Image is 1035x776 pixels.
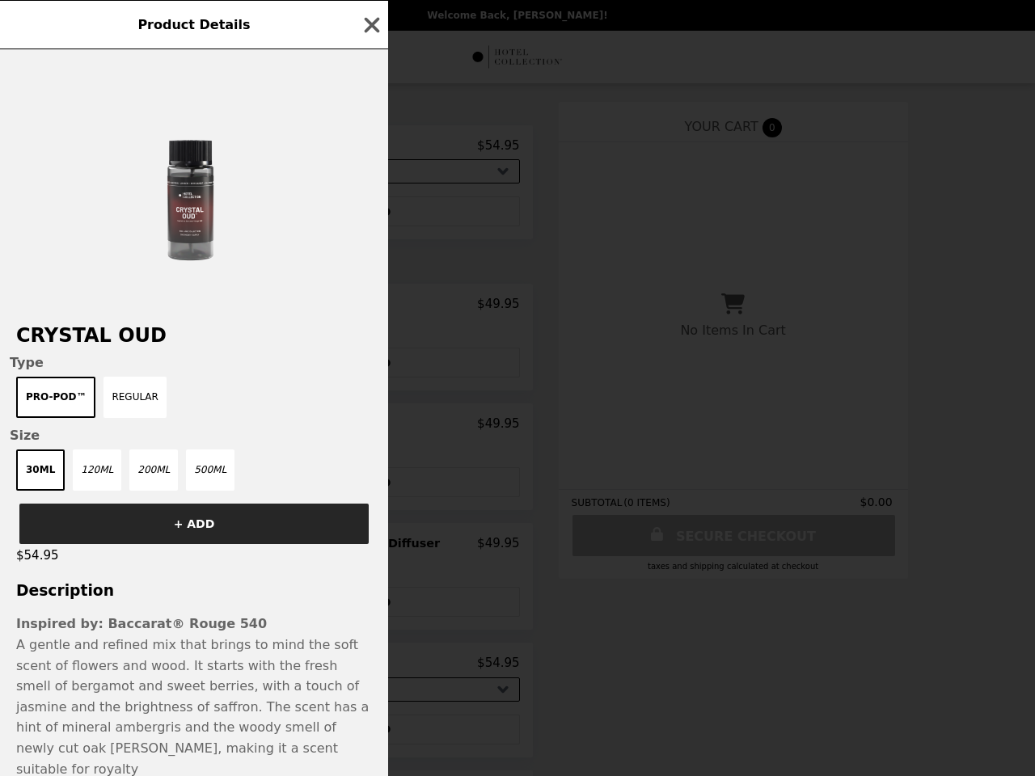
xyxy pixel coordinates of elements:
[73,65,315,308] img: Pro-Pod™ / 30mL
[186,449,234,491] button: 500mL
[137,17,250,32] span: Product Details
[16,449,65,491] button: 30mL
[73,449,121,491] button: 120mL
[16,616,267,631] strong: Inspired by: Baccarat® Rouge 540
[10,428,378,443] span: Size
[103,377,167,418] button: Regular
[10,355,378,370] span: Type
[129,449,178,491] button: 200mL
[16,377,95,418] button: Pro-Pod™
[19,504,369,544] button: + ADD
